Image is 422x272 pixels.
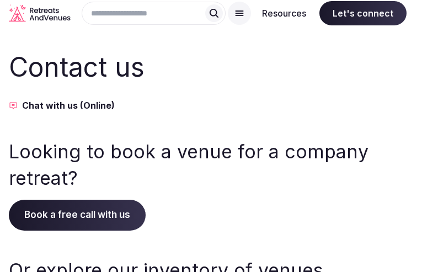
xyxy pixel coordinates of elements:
button: Resources [253,1,315,25]
a: Book a free call with us [9,209,146,220]
a: Visit the homepage [9,4,71,22]
span: Book a free call with us [9,200,146,231]
button: Chat with us (Online) [9,99,413,112]
h2: Contact us [9,49,413,86]
span: Let's connect [319,1,407,25]
svg: Retreats and Venues company logo [9,4,71,22]
h3: Looking to book a venue for a company retreat? [9,138,413,191]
